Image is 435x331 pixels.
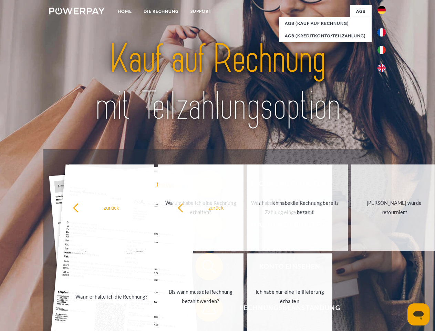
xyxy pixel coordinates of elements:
[279,30,372,42] a: AGB (Kreditkonto/Teilzahlung)
[162,198,239,217] div: Warum habe ich eine Rechnung erhalten?
[112,5,138,18] a: Home
[407,303,429,325] iframe: Schaltfläche zum Öffnen des Messaging-Fensters
[377,64,386,72] img: en
[177,203,255,212] div: zurück
[377,6,386,14] img: de
[49,8,105,14] img: logo-powerpay-white.svg
[377,28,386,37] img: fr
[377,46,386,54] img: it
[73,292,150,301] div: Wann erhalte ich die Rechnung?
[355,198,433,217] div: [PERSON_NAME] wurde retourniert
[162,287,239,306] div: Bis wann muss die Rechnung bezahlt werden?
[185,5,217,18] a: SUPPORT
[73,203,150,212] div: zurück
[279,17,372,30] a: AGB (Kauf auf Rechnung)
[251,287,329,306] div: Ich habe nur eine Teillieferung erhalten
[138,5,185,18] a: DIE RECHNUNG
[66,33,369,132] img: title-powerpay_de.svg
[267,198,344,217] div: Ich habe die Rechnung bereits bezahlt
[350,5,372,18] a: agb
